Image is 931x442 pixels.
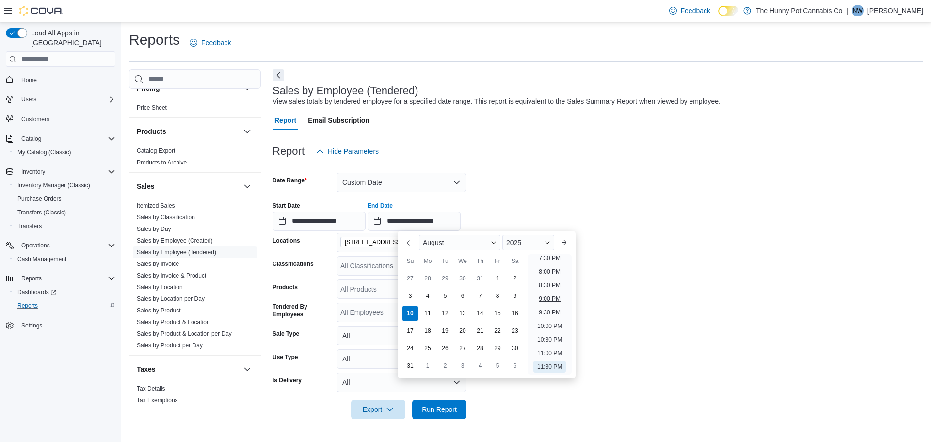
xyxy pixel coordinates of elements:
[368,202,393,210] label: End Date
[273,330,299,338] label: Sale Type
[420,288,435,304] div: day-4
[137,214,195,221] a: Sales by Classification
[21,76,37,84] span: Home
[402,306,418,321] div: day-10
[129,200,261,355] div: Sales
[21,115,49,123] span: Customers
[137,202,175,209] a: Itemized Sales
[10,192,119,206] button: Purchase Orders
[129,145,261,172] div: Products
[420,306,435,321] div: day-11
[17,181,90,189] span: Inventory Manager (Classic)
[186,33,235,52] a: Feedback
[137,364,156,374] h3: Taxes
[14,180,115,191] span: Inventory Manager (Classic)
[10,219,119,233] button: Transfers
[420,323,435,339] div: day-18
[273,202,300,210] label: Start Date
[21,135,41,143] span: Catalog
[241,363,253,375] button: Taxes
[422,405,457,414] span: Run Report
[273,212,366,231] input: Press the down key to open a popover containing a calendar.
[21,96,36,103] span: Users
[490,271,505,286] div: day-1
[535,293,564,305] li: 9:00 PM
[17,240,115,251] span: Operations
[21,168,45,176] span: Inventory
[137,364,240,374] button: Taxes
[137,147,175,154] a: Catalog Export
[420,341,435,356] div: day-25
[17,94,40,105] button: Users
[14,300,42,311] a: Reports
[137,181,155,191] h3: Sales
[402,358,418,374] div: day-31
[535,266,564,278] li: 8:00 PM
[2,93,119,106] button: Users
[502,235,554,250] div: Button. Open the year selector. 2025 is currently selected.
[402,288,418,304] div: day-3
[345,237,402,247] span: [STREET_ADDRESS]
[137,319,210,326] a: Sales by Product & Location
[412,400,466,419] button: Run Report
[455,358,470,374] div: day-3
[437,271,453,286] div: day-29
[490,358,505,374] div: day-5
[17,74,41,86] a: Home
[273,177,307,184] label: Date Range
[14,253,115,265] span: Cash Management
[17,166,49,178] button: Inventory
[21,322,42,329] span: Settings
[14,220,115,232] span: Transfers
[14,193,115,205] span: Purchase Orders
[340,237,415,247] span: 2103 Yonge St
[17,114,53,125] a: Customers
[2,112,119,126] button: Customers
[507,271,523,286] div: day-2
[490,253,505,269] div: Fr
[533,361,566,373] li: 11:30 PM
[273,237,300,245] label: Locations
[665,1,714,20] a: Feedback
[14,286,115,298] span: Dashboards
[17,133,115,145] span: Catalog
[312,142,383,161] button: Hide Parameters
[137,295,205,303] span: Sales by Location per Day
[10,206,119,219] button: Transfers (Classic)
[533,334,566,345] li: 10:30 PM
[507,288,523,304] div: day-9
[19,6,63,16] img: Cova
[853,5,863,16] span: NW
[14,220,46,232] a: Transfers
[137,260,179,268] span: Sales by Invoice
[490,323,505,339] div: day-22
[17,288,56,296] span: Dashboards
[137,342,203,349] a: Sales by Product per Day
[17,320,46,331] a: Settings
[27,28,115,48] span: Load All Apps in [GEOGRAPHIC_DATA]
[137,307,181,314] a: Sales by Product
[472,288,488,304] div: day-7
[490,341,505,356] div: day-29
[10,252,119,266] button: Cash Management
[137,237,213,244] a: Sales by Employee (Created)
[351,400,405,419] button: Export
[137,213,195,221] span: Sales by Classification
[10,146,119,159] button: My Catalog (Classic)
[437,341,453,356] div: day-26
[437,306,453,321] div: day-12
[14,147,75,158] a: My Catalog (Classic)
[137,127,166,136] h3: Products
[137,147,175,155] span: Catalog Export
[21,242,50,249] span: Operations
[137,330,232,337] a: Sales by Product & Location per Day
[137,248,216,256] span: Sales by Employee (Tendered)
[455,341,470,356] div: day-27
[137,307,181,314] span: Sales by Product
[137,104,167,111] a: Price Sheet
[419,235,500,250] div: Button. Open the month selector. August is currently selected.
[2,132,119,146] button: Catalog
